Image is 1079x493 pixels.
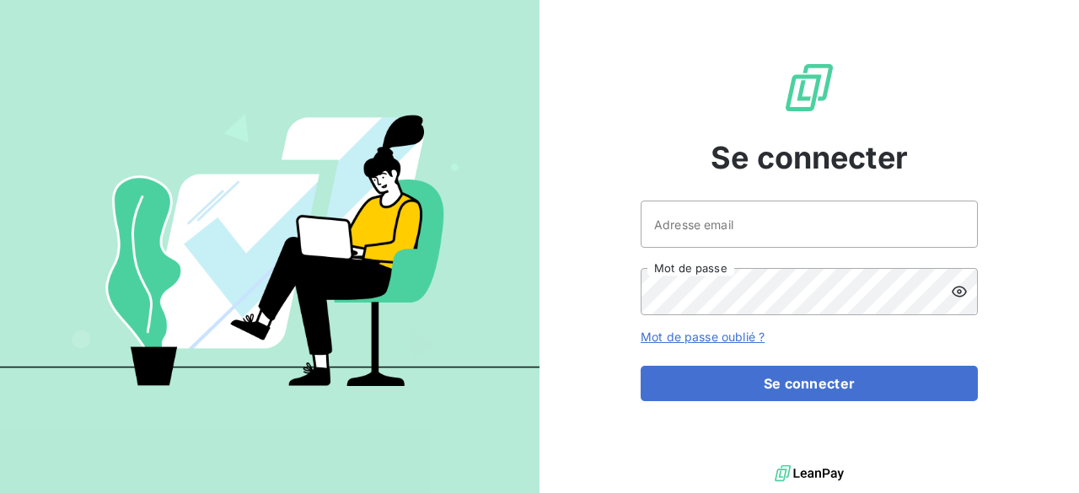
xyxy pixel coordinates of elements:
a: Mot de passe oublié ? [641,330,765,344]
span: Se connecter [711,135,908,180]
button: Se connecter [641,366,978,401]
img: Logo LeanPay [782,61,836,115]
input: placeholder [641,201,978,248]
img: logo [775,461,844,486]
